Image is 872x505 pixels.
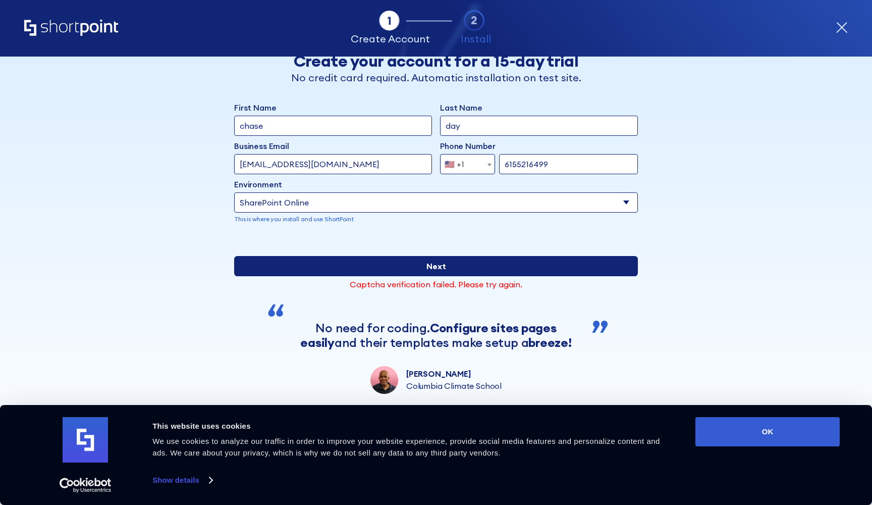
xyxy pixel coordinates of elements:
span: We use cookies to analyze our traffic in order to improve your website experience, provide social... [152,437,660,457]
div: This website uses cookies [152,420,673,432]
a: Usercentrics Cookiebot - opens in a new window [41,478,130,493]
img: logo [63,417,108,463]
a: Show details [152,473,212,488]
button: OK [695,417,840,446]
